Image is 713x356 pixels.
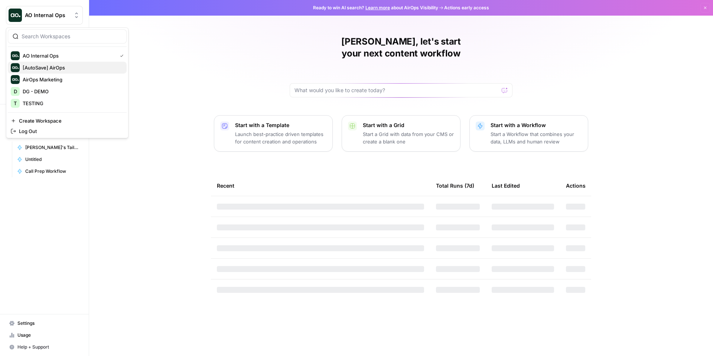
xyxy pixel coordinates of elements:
[492,175,520,196] div: Last Edited
[290,36,512,59] h1: [PERSON_NAME], let's start your next content workflow
[6,329,83,341] a: Usage
[17,344,79,350] span: Help + Support
[23,100,121,107] span: TESTING
[8,126,127,136] a: Log Out
[11,75,20,84] img: AirOps Marketing Logo
[17,320,79,327] span: Settings
[214,115,333,152] button: Start with a TemplateLaunch best-practice driven templates for content creation and operations
[6,317,83,329] a: Settings
[25,156,79,163] span: Untitled
[14,153,83,165] a: Untitled
[444,4,489,11] span: Actions early access
[11,51,20,60] img: AO Internal Ops Logo
[8,116,127,126] a: Create Workspace
[363,130,454,145] p: Start a Grid with data from your CMS or create a blank one
[217,175,424,196] div: Recent
[22,33,122,40] input: Search Workspaces
[6,27,128,138] div: Workspace: AO Internal Ops
[14,100,17,107] span: T
[19,127,121,135] span: Log Out
[6,6,83,25] button: Workspace: AO Internal Ops
[294,87,499,94] input: What would you like to create today?
[6,341,83,353] button: Help + Support
[363,122,454,129] p: Start with a Grid
[14,142,83,153] a: [PERSON_NAME]'s Tailored Email Workflow
[342,115,460,152] button: Start with a GridStart a Grid with data from your CMS or create a blank one
[23,64,121,71] span: [AutoSave] AirOps
[365,5,390,10] a: Learn more
[25,144,79,151] span: [PERSON_NAME]'s Tailored Email Workflow
[436,175,474,196] div: Total Runs (7d)
[11,63,20,72] img: [AutoSave] AirOps Logo
[14,165,83,177] a: Call Prep Workflow
[17,332,79,339] span: Usage
[313,4,438,11] span: Ready to win AI search? about AirOps Visibility
[19,117,121,124] span: Create Workspace
[491,122,582,129] p: Start with a Workflow
[23,76,121,83] span: AirOps Marketing
[25,168,79,175] span: Call Prep Workflow
[491,130,582,145] p: Start a Workflow that combines your data, LLMs and human review
[235,130,326,145] p: Launch best-practice driven templates for content creation and operations
[23,52,114,59] span: AO Internal Ops
[23,88,121,95] span: DG - DEMO
[25,12,70,19] span: AO Internal Ops
[566,175,586,196] div: Actions
[9,9,22,22] img: AO Internal Ops Logo
[14,88,17,95] span: D
[469,115,588,152] button: Start with a WorkflowStart a Workflow that combines your data, LLMs and human review
[235,122,326,129] p: Start with a Template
